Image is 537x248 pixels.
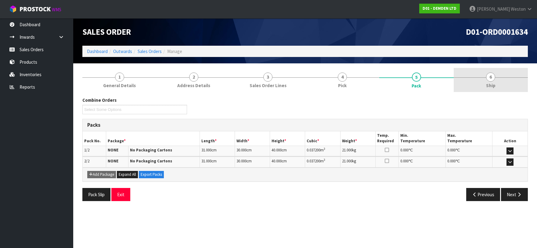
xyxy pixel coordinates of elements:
[466,188,500,201] button: Previous
[200,146,235,156] td: cm
[235,157,270,167] td: cm
[445,131,492,146] th: Max. Temperature
[399,157,445,167] td: ℃
[82,92,528,206] span: Pack
[477,6,510,12] span: [PERSON_NAME]
[324,147,325,151] sup: 3
[305,157,340,167] td: m
[511,6,526,12] span: Weston
[305,146,340,156] td: m
[103,82,136,89] span: General Details
[87,171,116,178] button: Add Package
[235,131,270,146] th: Width
[84,158,89,164] span: 2/2
[138,48,162,54] a: Sales Orders
[130,147,172,153] strong: No Packaging Cartons
[305,131,340,146] th: Cubic
[82,27,131,37] span: Sales Order
[270,157,305,167] td: cm
[119,172,136,177] span: Expand All
[338,73,347,82] span: 4
[375,131,399,146] th: Temp. Required
[235,146,270,156] td: cm
[115,73,124,82] span: 1
[20,5,51,13] span: ProStock
[486,73,495,82] span: 6
[201,147,211,153] span: 31.000
[139,171,164,178] button: Export Packs
[130,158,172,164] strong: No Packaging Cartons
[445,146,492,156] td: ℃
[236,158,247,164] span: 30.000
[400,158,409,164] span: 0.000
[87,48,108,54] a: Dashboard
[108,158,118,164] strong: NONE
[177,82,210,89] span: Address Details
[84,147,89,153] span: 1/2
[447,158,456,164] span: 0.000
[113,48,132,54] a: Outwards
[106,131,200,146] th: Package
[82,97,117,103] label: Combine Orders
[340,131,375,146] th: Weight
[87,122,523,128] h3: Packs
[342,147,352,153] span: 21.000
[189,73,198,82] span: 2
[52,7,61,12] small: WMS
[200,157,235,167] td: cm
[324,158,325,162] sup: 3
[111,188,130,201] button: Exit
[340,146,375,156] td: kg
[270,146,305,156] td: cm
[412,73,421,82] span: 5
[338,82,347,89] span: Pick
[501,188,528,201] button: Next
[263,73,272,82] span: 3
[340,157,375,167] td: kg
[342,158,352,164] span: 21.000
[117,171,138,178] button: Expand All
[83,131,106,146] th: Pack No.
[108,147,118,153] strong: NONE
[167,48,182,54] span: Manage
[492,131,528,146] th: Action
[272,158,282,164] span: 40.000
[412,83,421,89] span: Pack
[307,147,320,153] span: 0.037200
[272,147,282,153] span: 40.000
[250,82,287,89] span: Sales Order Lines
[486,82,496,89] span: Ship
[400,147,409,153] span: 0.000
[201,158,211,164] span: 31.000
[447,147,456,153] span: 0.000
[9,5,17,13] img: cube-alt.png
[399,146,445,156] td: ℃
[466,27,528,37] span: D01-ORD0001634
[236,147,247,153] span: 30.000
[399,131,445,146] th: Min. Temperature
[445,157,492,167] td: ℃
[307,158,320,164] span: 0.037200
[270,131,305,146] th: Height
[82,188,110,201] button: Pack Slip
[200,131,235,146] th: Length
[423,6,456,11] strong: D01 - DEMDEN LTD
